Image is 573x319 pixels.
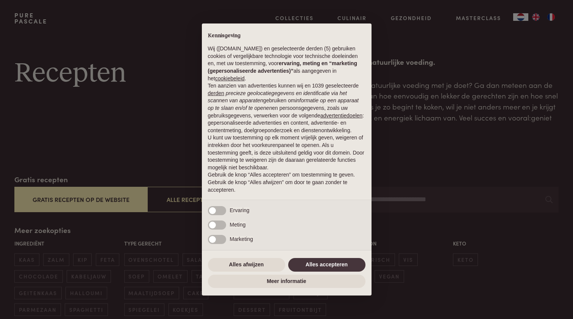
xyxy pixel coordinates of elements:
[208,275,365,288] button: Meer informatie
[208,258,285,272] button: Alles afwijzen
[320,112,362,120] button: advertentiedoelen
[208,82,365,134] p: Ten aanzien van advertenties kunnen wij en 1039 geselecteerde gebruiken om en persoonsgegevens, z...
[215,75,245,81] a: cookiebeleid
[230,222,246,228] span: Meting
[208,171,365,194] p: Gebruik de knop “Alles accepteren” om toestemming te geven. Gebruik de knop “Alles afwijzen” om d...
[230,236,253,242] span: Marketing
[208,97,359,111] em: informatie op een apparaat op te slaan en/of te openen
[208,33,365,39] h2: Kennisgeving
[208,90,225,97] button: derden
[288,258,365,272] button: Alles accepteren
[208,134,365,171] p: U kunt uw toestemming op elk moment vrijelijk geven, weigeren of intrekken door het voorkeurenpan...
[230,207,250,213] span: Ervaring
[208,60,357,74] strong: ervaring, meting en “marketing (gepersonaliseerde advertenties)”
[208,45,365,82] p: Wij ([DOMAIN_NAME]) en geselecteerde derden (5) gebruiken cookies of vergelijkbare technologie vo...
[208,90,347,104] em: precieze geolocatiegegevens en identificatie via het scannen van apparaten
